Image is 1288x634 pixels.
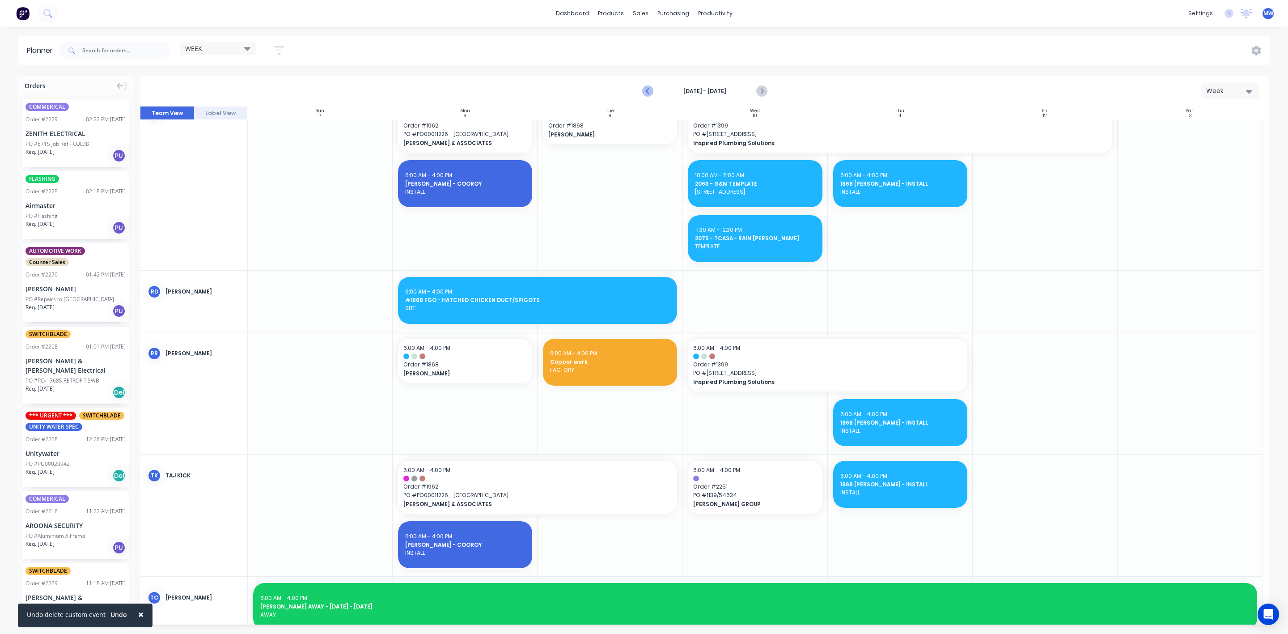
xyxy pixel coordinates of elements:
[25,212,57,220] div: PO #Flashing
[82,42,171,60] input: Search for orders...
[693,491,817,499] span: PO # 1139/54634
[319,114,321,118] div: 7
[165,288,240,296] div: [PERSON_NAME]
[840,180,960,188] span: 1868 [PERSON_NAME] - INSTALL
[405,541,525,549] span: [PERSON_NAME] - COOROY
[628,7,653,20] div: sales
[548,131,660,139] span: [PERSON_NAME]
[25,343,58,351] div: Order # 2268
[693,130,1106,138] span: PO # [STREET_ADDRESS]
[551,7,593,20] a: dashboard
[25,247,85,255] span: AUTOMOTIVE WORK
[403,370,515,378] span: [PERSON_NAME]
[840,410,887,418] span: 6:00 AM - 4:00 PM
[1201,83,1259,99] button: Week
[593,7,628,20] div: products
[609,114,611,118] div: 9
[405,171,452,179] span: 6:00 AM - 4:00 PM
[112,149,126,162] div: PU
[1186,108,1193,114] div: Sat
[25,115,58,123] div: Order # 2229
[405,288,452,295] span: 6:00 AM - 4:00 PM
[25,435,58,443] div: Order # 2208
[25,460,70,468] div: PO #PU00020942
[25,521,126,530] div: AROONA SECURITY
[695,180,815,188] span: 2063 - G&M TEMPLATE
[693,466,740,474] span: 6:00 AM - 4:00 PM
[86,507,126,515] div: 11:22 AM [DATE]
[1206,86,1247,96] div: Week
[25,271,58,279] div: Order # 2270
[260,594,307,602] span: 6:00 AM - 4:00 PM
[693,378,935,386] span: Inspired Plumbing Solutions
[695,234,815,243] span: 2075 - TCASA - RAIN [PERSON_NAME]
[148,285,161,298] div: RD
[405,532,452,540] span: 6:00 AM - 4:00 PM
[403,361,527,369] span: Order # 1868
[840,427,960,435] span: INSTALL
[129,604,153,625] button: Close
[140,106,194,120] button: Team View
[25,449,126,458] div: Unitywater
[25,579,58,587] div: Order # 2269
[25,356,126,375] div: [PERSON_NAME] & [PERSON_NAME] Electrical
[750,108,760,114] div: Wed
[148,347,161,360] div: RR
[106,608,132,621] button: Undo
[840,419,960,427] span: 1868 [PERSON_NAME] - INSTALL
[1043,114,1047,118] div: 12
[25,295,114,303] div: PO #Repairs to [GEOGRAPHIC_DATA]
[1042,108,1047,114] div: Fri
[403,483,672,491] span: Order # 1962
[693,369,962,377] span: PO # [STREET_ADDRESS]
[260,603,1250,611] span: [PERSON_NAME] AWAY - [DATE] - [DATE]
[898,114,901,118] div: 11
[1258,604,1279,625] div: Open Intercom Messenger
[405,296,670,304] span: #1968 FGO - HATCHED CHICKEN DUCT/SPIGOTS
[112,304,126,318] div: PU
[550,358,670,366] span: Copper work
[840,481,960,489] span: 1868 [PERSON_NAME] - INSTALL
[25,377,99,385] div: PO #PO-13685 RETROFIT SWB
[695,188,815,196] span: [STREET_ADDRESS]
[25,330,71,338] span: SWITCHBLADE
[693,483,817,491] span: Order # 2251
[86,435,126,443] div: 12:26 PM [DATE]
[165,472,240,480] div: Taj Kick
[27,45,57,56] div: Planner
[79,412,124,420] span: SWITCHBLADE
[653,7,694,20] div: purchasing
[403,491,672,499] span: PO # PO00011226 - [GEOGRAPHIC_DATA]
[25,187,58,196] div: Order # 2225
[25,507,58,515] div: Order # 2216
[896,108,904,114] div: Thu
[695,171,744,179] span: 10:00 AM - 11:00 AM
[25,423,82,431] span: UNITY WATER SPEC
[405,188,525,196] span: INSTALL
[25,148,55,156] span: Req. [DATE]
[1263,9,1273,17] span: MW
[693,139,1065,147] span: Inspired Plumbing Solutions
[693,361,962,369] span: Order # 1399
[403,344,450,352] span: 6:00 AM - 4:00 PM
[460,108,470,114] div: Mon
[25,540,55,548] span: Req. [DATE]
[693,344,740,352] span: 6:00 AM - 4:00 PM
[112,221,126,234] div: PU
[185,44,202,53] span: WEEK
[25,468,55,476] span: Req. [DATE]
[148,591,161,604] div: TC
[86,343,126,351] div: 01:01 PM [DATE]
[112,469,126,482] div: Del
[86,271,126,279] div: 01:42 PM [DATE]
[25,129,126,138] div: ZENITH ELECTRICAL
[25,495,69,503] span: COMMERICAL
[25,385,55,393] span: Req. [DATE]
[25,175,59,183] span: FLASHING
[403,130,527,138] span: PO # PO00011226 - [GEOGRAPHIC_DATA]
[86,187,126,196] div: 02:18 PM [DATE]
[316,108,324,114] div: Sun
[25,258,69,266] span: Counter Sales
[112,541,126,554] div: PU
[753,114,757,118] div: 10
